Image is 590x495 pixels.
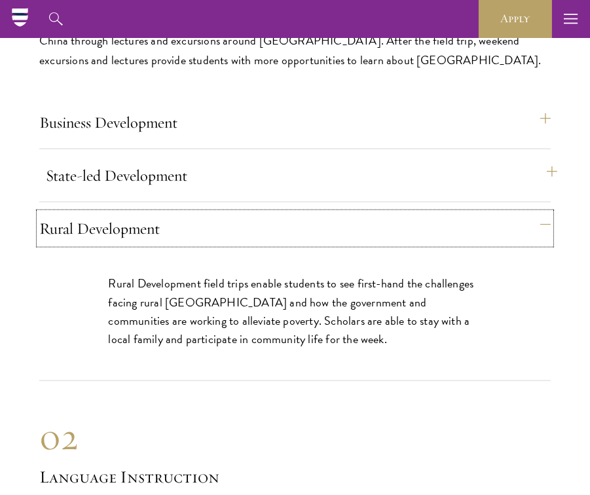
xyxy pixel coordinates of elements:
[39,11,551,70] p: The two-credit, graded course prepares students for the trip by providing foundational knowledge ...
[39,107,551,138] button: Business Development
[39,213,551,244] button: Rural Development
[39,414,551,460] div: 02
[39,465,551,490] h2: Language Instruction
[46,160,557,191] button: State-led Development
[109,274,482,348] p: Rural Development field trips enable students to see first-hand the challenges facing rural [GEOG...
